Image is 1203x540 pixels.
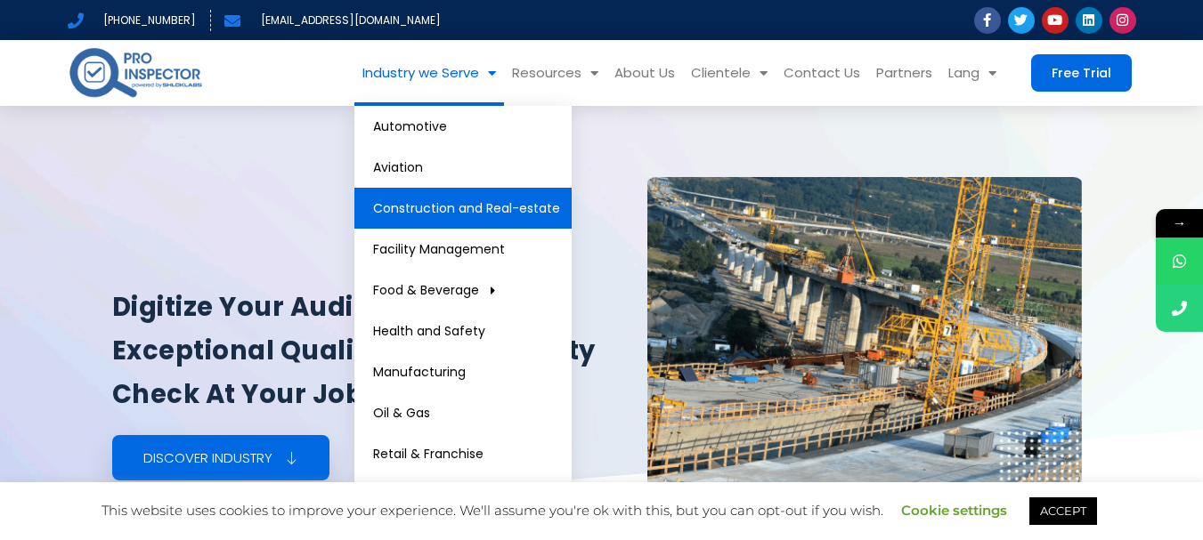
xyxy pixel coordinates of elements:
[354,392,572,433] a: Oil & Gas
[354,270,572,310] a: Food & Beverage
[868,40,940,106] a: Partners
[683,40,776,106] a: Clientele
[68,44,204,101] img: pro-inspector-logo
[354,229,572,270] a: Facility Management
[1156,209,1203,238] span: →
[776,40,868,106] a: Contact Us
[143,451,272,464] span: Discover Industry
[606,40,683,106] a: About Us
[354,188,572,229] a: Construction and Real-estate
[354,474,572,515] a: Transport and logistics
[1052,67,1111,79] span: Free Trial
[354,351,572,392] a: Manufacturing
[354,433,572,474] a: Retail & Franchise
[99,10,196,31] span: [PHONE_NUMBER]
[112,435,329,480] a: Discover Industry
[102,502,1101,519] span: This website uses cookies to improve your experience. We'll assume you're ok with this, but you c...
[354,106,572,147] a: Automotive
[354,40,504,106] a: Industry we Serve
[354,310,572,351] a: Health and Safety
[256,10,441,31] span: [EMAIL_ADDRESS][DOMAIN_NAME]
[232,40,1004,106] nav: Menu
[224,10,441,31] a: [EMAIL_ADDRESS][DOMAIN_NAME]
[647,177,1082,520] img: constructionandrealestate-banner
[1031,54,1132,92] a: Free Trial
[1029,497,1097,525] a: ACCEPT
[901,502,1007,519] a: Cookie settings
[112,286,639,417] h1: Digitize your audits and ensure exceptional quality check & safety check at your jobsite
[504,40,606,106] a: Resources
[354,147,572,188] a: Aviation
[940,40,1004,106] a: Lang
